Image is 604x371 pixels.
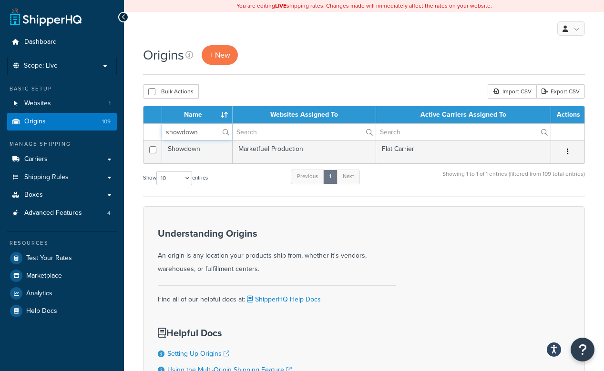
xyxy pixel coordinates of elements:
button: Bulk Actions [143,84,199,99]
a: ShipperHQ Help Docs [245,294,321,304]
h1: Origins [143,46,184,64]
span: Dashboard [24,38,57,46]
th: Name : activate to sort column ascending [162,106,233,123]
a: Advanced Features 4 [7,204,117,222]
span: Advanced Features [24,209,82,217]
span: 1 [109,100,111,108]
input: Search [162,124,232,140]
span: Origins [24,118,46,126]
td: Showdown [162,140,233,163]
div: Find all of our helpful docs at: [158,285,396,306]
a: Analytics [7,285,117,302]
td: Flat Carrier [376,140,551,163]
span: Scope: Live [24,62,58,70]
li: Origins [7,113,117,130]
div: Import CSV [488,84,536,99]
th: Websites Assigned To [233,106,376,123]
input: Search [376,124,551,140]
span: + New [209,50,230,60]
div: Showing 1 to 1 of 1 entries (filtered from 109 total entries) [442,169,585,189]
div: Resources [7,239,117,247]
a: Test Your Rates [7,250,117,267]
a: Setting Up Origins [167,349,229,359]
a: Next [337,170,360,184]
a: Marketplace [7,267,117,284]
div: Basic Setup [7,85,117,93]
a: Boxes [7,186,117,204]
li: Advanced Features [7,204,117,222]
h3: Helpful Docs [158,328,347,338]
a: Origins 109 [7,113,117,130]
a: Carriers [7,150,117,168]
div: An origin is any location your products ship from, whether it's vendors, warehouses, or fulfillme... [158,228,396,276]
a: Dashboard [7,33,117,51]
li: Websites [7,95,117,112]
a: Previous [291,170,324,184]
th: Actions [551,106,584,123]
span: Carriers [24,155,48,163]
input: Search [233,124,376,140]
span: Websites [24,100,51,108]
span: Test Your Rates [26,254,72,262]
a: Help Docs [7,302,117,320]
a: 1 [323,170,338,184]
span: Help Docs [26,307,57,315]
select: Showentries [156,171,192,185]
span: 4 [107,209,111,217]
a: Shipping Rules [7,169,117,186]
b: LIVE [275,1,287,10]
th: Active Carriers Assigned To [376,106,551,123]
h3: Understanding Origins [158,228,396,239]
a: + New [202,45,238,65]
td: Marketfuel Production [233,140,376,163]
div: Manage Shipping [7,140,117,148]
button: Open Resource Center [571,338,594,361]
span: Shipping Rules [24,173,69,181]
a: Export CSV [536,84,585,99]
a: ShipperHQ Home [10,7,82,26]
span: Boxes [24,191,43,199]
label: Show entries [143,171,208,185]
span: Marketplace [26,272,62,280]
a: Websites 1 [7,95,117,112]
span: Analytics [26,290,52,298]
span: 109 [102,118,111,126]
